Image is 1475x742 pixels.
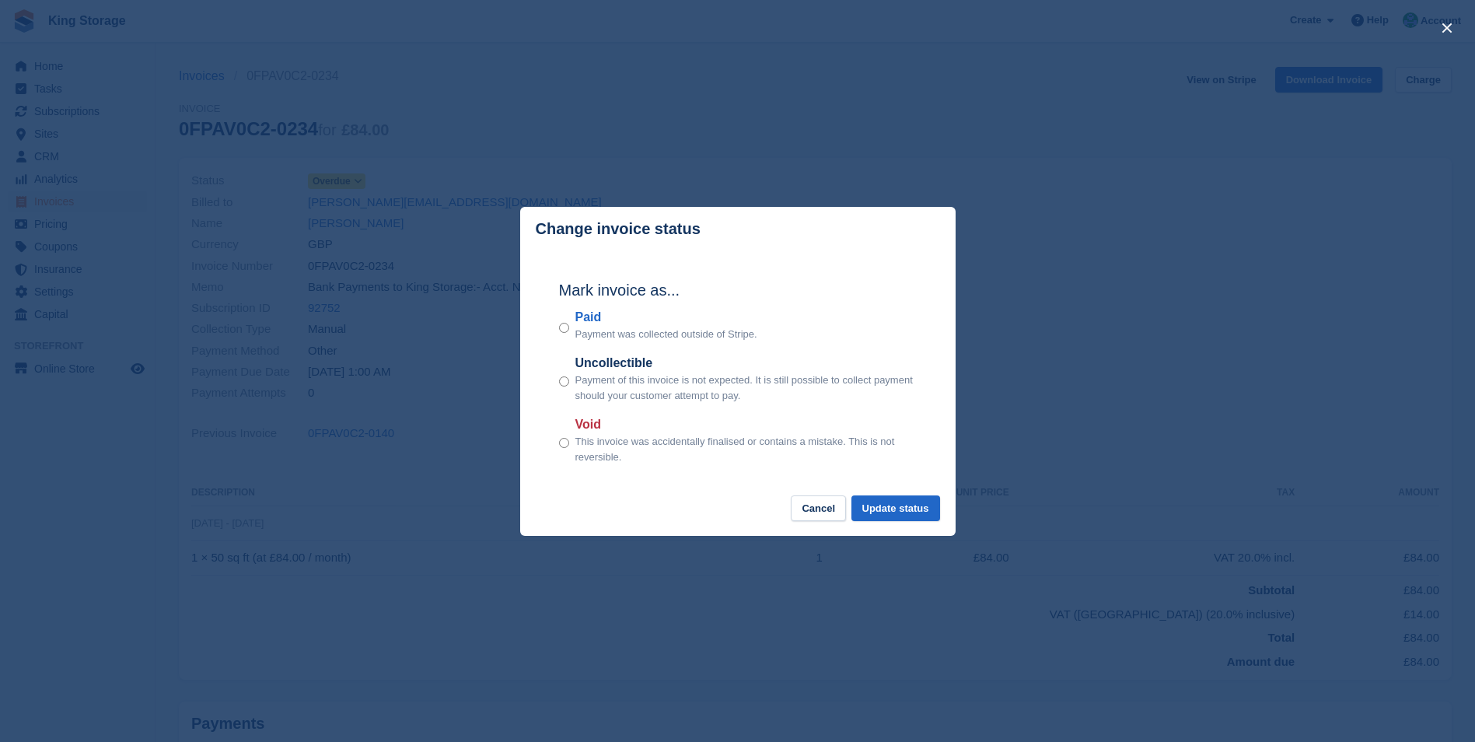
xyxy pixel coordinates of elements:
h2: Mark invoice as... [559,278,917,302]
button: Update status [851,495,940,521]
label: Paid [575,308,757,327]
p: Change invoice status [536,220,701,238]
label: Uncollectible [575,354,917,373]
label: Void [575,415,917,434]
button: close [1435,16,1459,40]
p: Payment of this invoice is not expected. It is still possible to collect payment should your cust... [575,373,917,403]
p: Payment was collected outside of Stripe. [575,327,757,342]
button: Cancel [791,495,846,521]
p: This invoice was accidentally finalised or contains a mistake. This is not reversible. [575,434,917,464]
